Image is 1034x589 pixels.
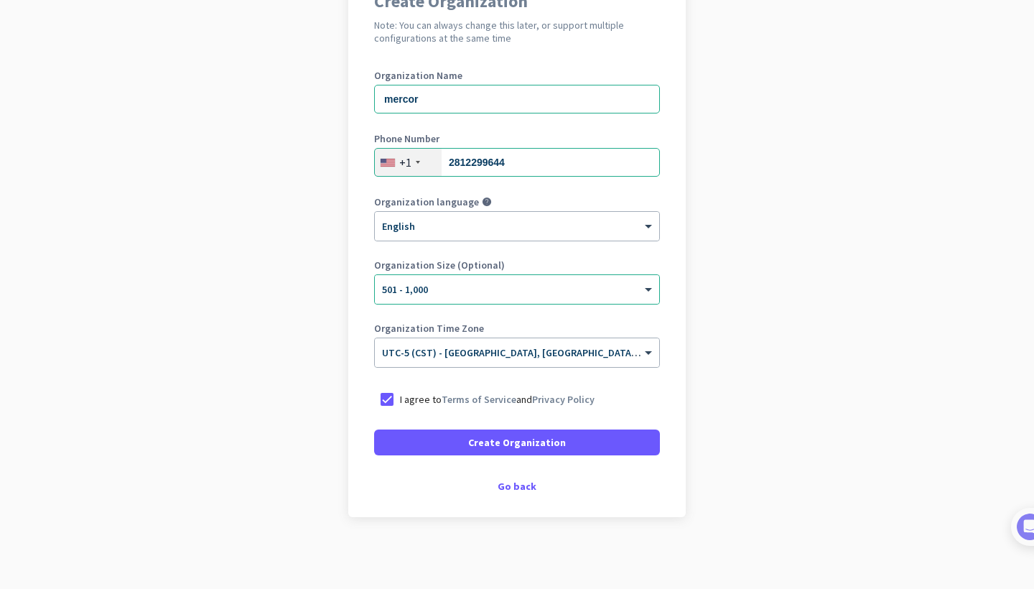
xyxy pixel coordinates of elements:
[468,435,566,450] span: Create Organization
[532,393,595,406] a: Privacy Policy
[374,430,660,455] button: Create Organization
[374,323,660,333] label: Organization Time Zone
[374,148,660,177] input: 201-555-0123
[374,134,660,144] label: Phone Number
[374,70,660,80] label: Organization Name
[374,481,660,491] div: Go back
[399,155,411,170] div: +1
[482,197,492,207] i: help
[374,260,660,270] label: Organization Size (Optional)
[442,393,516,406] a: Terms of Service
[374,197,479,207] label: Organization language
[374,85,660,113] input: What is the name of your organization?
[400,392,595,407] p: I agree to and
[374,19,660,45] h2: Note: You can always change this later, or support multiple configurations at the same time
